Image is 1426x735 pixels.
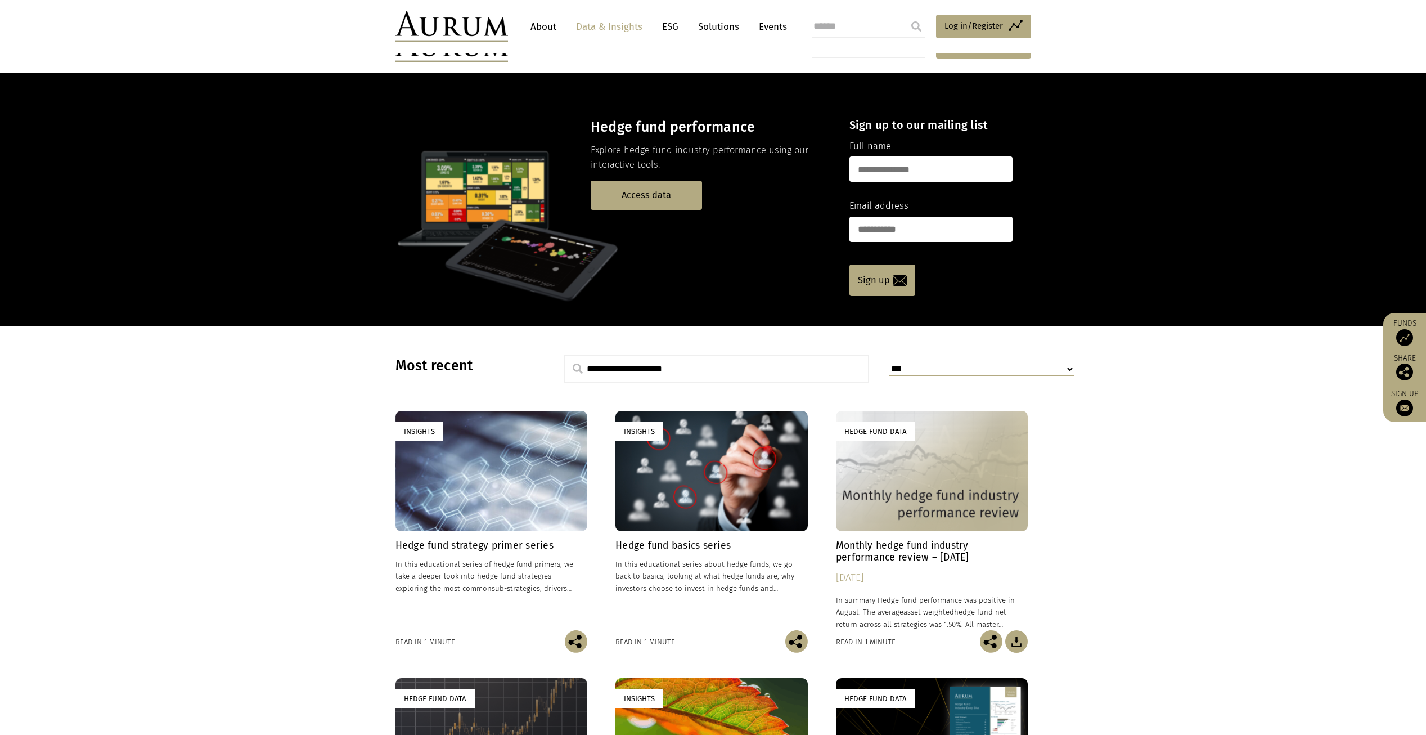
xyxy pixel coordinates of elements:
h4: Sign up to our mailing list [849,118,1013,132]
a: Sign up [849,265,915,296]
img: Share this post [980,630,1002,653]
a: About [525,16,562,37]
label: Email address [849,199,908,213]
p: Explore hedge fund industry performance using our interactive tools. [591,143,830,173]
div: Hedge Fund Data [836,422,915,441]
p: In this educational series about hedge funds, we go back to basics, looking at what hedge funds a... [615,558,808,594]
div: [DATE] [836,570,1028,586]
a: Log in/Register [936,15,1031,38]
a: Sign up [1389,389,1420,416]
input: Submit [905,15,928,38]
a: ESG [656,16,684,37]
a: Events [753,16,787,37]
img: Access Funds [1396,329,1413,346]
img: Share this post [785,630,808,653]
div: Insights [395,422,443,441]
div: Read in 1 minute [395,636,455,648]
div: Insights [615,422,663,441]
a: Funds [1389,319,1420,346]
span: sub-strategies [492,584,540,593]
h3: Most recent [395,357,536,374]
img: Share this post [565,630,587,653]
div: Insights [615,689,663,708]
h4: Monthly hedge fund industry performance review – [DATE] [836,540,1028,563]
img: Download Article [1005,630,1028,653]
div: Share [1389,355,1420,380]
div: Hedge Fund Data [836,689,915,708]
span: asset-weighted [903,608,954,616]
a: Insights Hedge fund basics series In this educational series about hedge funds, we go back to bas... [615,411,808,630]
img: Share this post [1396,364,1413,380]
a: Data & Insights [570,16,648,37]
img: Sign up to our newsletter [1396,400,1413,416]
div: Read in 1 minute [615,636,675,648]
a: Insights Hedge fund strategy primer series In this educational series of hedge fund primers, we t... [395,411,588,630]
div: Read in 1 minute [836,636,896,648]
p: In summary Hedge fund performance was positive in August. The average hedge fund net return acros... [836,594,1028,630]
a: Hedge Fund Data Monthly hedge fund industry performance review – [DATE] [DATE] In summary Hedge f... [836,411,1028,630]
img: search.svg [573,364,583,374]
span: Log in/Register [944,19,1003,33]
h4: Hedge fund basics series [615,540,808,552]
h3: Hedge fund performance [591,119,830,136]
h4: Hedge fund strategy primer series [395,540,588,552]
img: email-icon [893,275,907,286]
img: Aurum [395,11,508,42]
a: Solutions [692,16,745,37]
p: In this educational series of hedge fund primers, we take a deeper look into hedge fund strategie... [395,558,588,594]
div: Hedge Fund Data [395,689,475,708]
a: Access data [591,181,702,209]
label: Full name [849,139,891,154]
